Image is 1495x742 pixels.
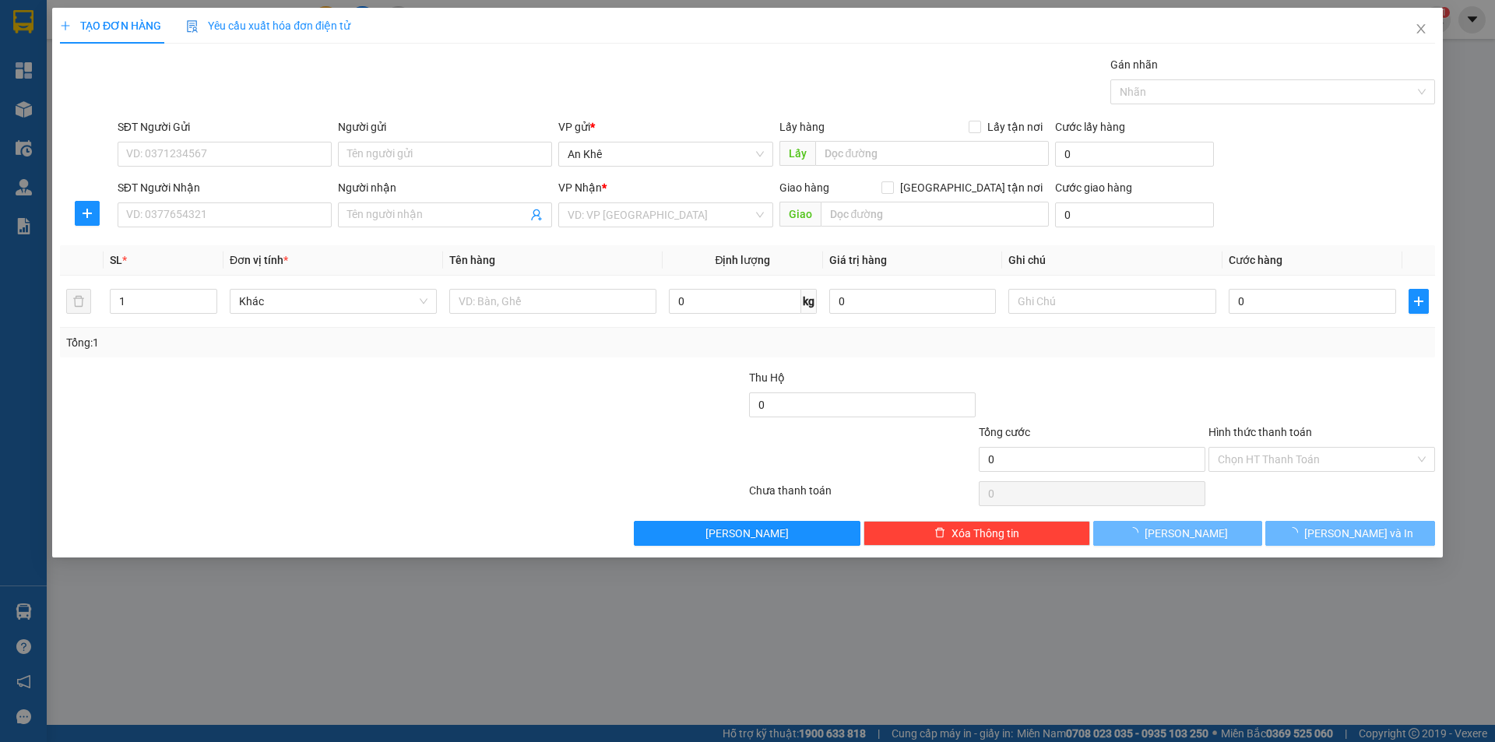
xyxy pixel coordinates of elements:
[829,289,997,314] input: 0
[821,202,1049,227] input: Dọc đường
[1055,142,1214,167] input: Cước lấy hàng
[716,254,771,266] span: Định lượng
[779,141,815,166] span: Lấy
[1415,23,1427,35] span: close
[66,289,91,314] button: delete
[1093,521,1262,546] button: [PERSON_NAME]
[338,118,552,135] div: Người gửi
[1266,521,1435,546] button: [PERSON_NAME] và In
[1145,525,1229,542] span: [PERSON_NAME]
[230,254,288,266] span: Đơn vị tính
[1009,289,1216,314] input: Ghi Chú
[118,179,332,196] div: SĐT Người Nhận
[779,202,821,227] span: Giao
[1003,245,1222,276] th: Ghi chú
[75,201,100,226] button: plus
[979,426,1030,438] span: Tổng cước
[779,121,825,133] span: Lấy hàng
[338,179,552,196] div: Người nhận
[568,142,764,166] span: An Khê
[706,525,790,542] span: [PERSON_NAME]
[815,141,1049,166] input: Dọc đường
[635,521,861,546] button: [PERSON_NAME]
[801,289,817,314] span: kg
[952,525,1019,542] span: Xóa Thông tin
[779,181,829,194] span: Giao hàng
[1399,8,1443,51] button: Close
[76,207,99,220] span: plus
[60,20,71,31] span: plus
[449,289,656,314] input: VD: Bàn, Ghế
[239,290,427,313] span: Khác
[60,19,161,32] span: TẠO ĐƠN HÀNG
[1304,525,1413,542] span: [PERSON_NAME] và In
[1229,254,1282,266] span: Cước hàng
[118,118,332,135] div: SĐT Người Gửi
[1055,181,1132,194] label: Cước giao hàng
[1055,202,1214,227] input: Cước giao hàng
[1409,295,1428,308] span: plus
[186,20,199,33] img: icon
[559,181,603,194] span: VP Nhận
[186,19,350,32] span: Yêu cầu xuất hóa đơn điện tử
[829,254,887,266] span: Giá trị hàng
[1110,58,1158,71] label: Gán nhãn
[1128,527,1145,538] span: loading
[747,482,977,509] div: Chưa thanh toán
[981,118,1049,135] span: Lấy tận nơi
[449,254,495,266] span: Tên hàng
[1409,289,1429,314] button: plus
[559,118,773,135] div: VP gửi
[1208,426,1312,438] label: Hình thức thanh toán
[110,254,122,266] span: SL
[1287,527,1304,538] span: loading
[66,334,577,351] div: Tổng: 1
[531,209,543,221] span: user-add
[864,521,1091,546] button: deleteXóa Thông tin
[934,527,945,540] span: delete
[894,179,1049,196] span: [GEOGRAPHIC_DATA] tận nơi
[749,371,785,384] span: Thu Hộ
[1055,121,1125,133] label: Cước lấy hàng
